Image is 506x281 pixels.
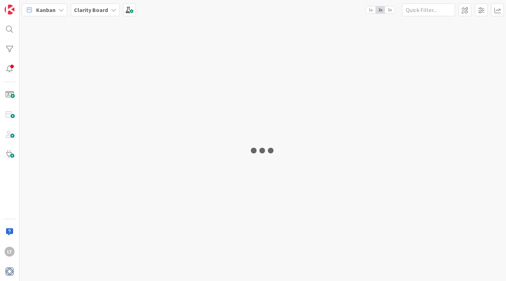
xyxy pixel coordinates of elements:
[5,267,15,276] img: avatar
[36,6,56,14] span: Kanban
[366,6,375,13] span: 1x
[375,6,385,13] span: 2x
[5,247,15,257] div: LT
[402,4,455,16] input: Quick Filter...
[5,5,15,14] img: Visit kanbanzone.com
[74,6,108,13] b: Clarity Board
[385,6,395,13] span: 3x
